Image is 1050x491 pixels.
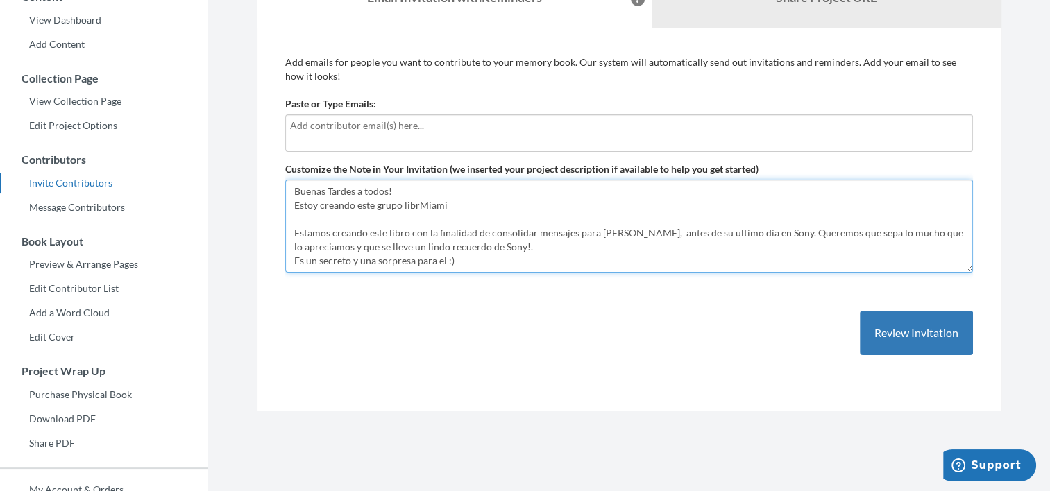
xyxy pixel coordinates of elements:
textarea: Buenas Tardes a todos! Estoy creando este grupo para poder preparar algo especial para [PERSON_NA... [285,180,973,273]
input: Add contributor email(s) here... [290,118,968,133]
h3: Contributors [1,153,208,166]
p: Add emails for people you want to contribute to your memory book. Our system will automatically s... [285,55,973,83]
label: Paste or Type Emails: [285,97,376,111]
h3: Book Layout [1,235,208,248]
label: Customize the Note in Your Invitation (we inserted your project description if available to help ... [285,162,759,176]
iframe: Opens a widget where you can chat to one of our agents [943,449,1036,484]
button: Review Invitation [860,311,973,356]
h3: Project Wrap Up [1,365,208,377]
h3: Collection Page [1,72,208,85]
